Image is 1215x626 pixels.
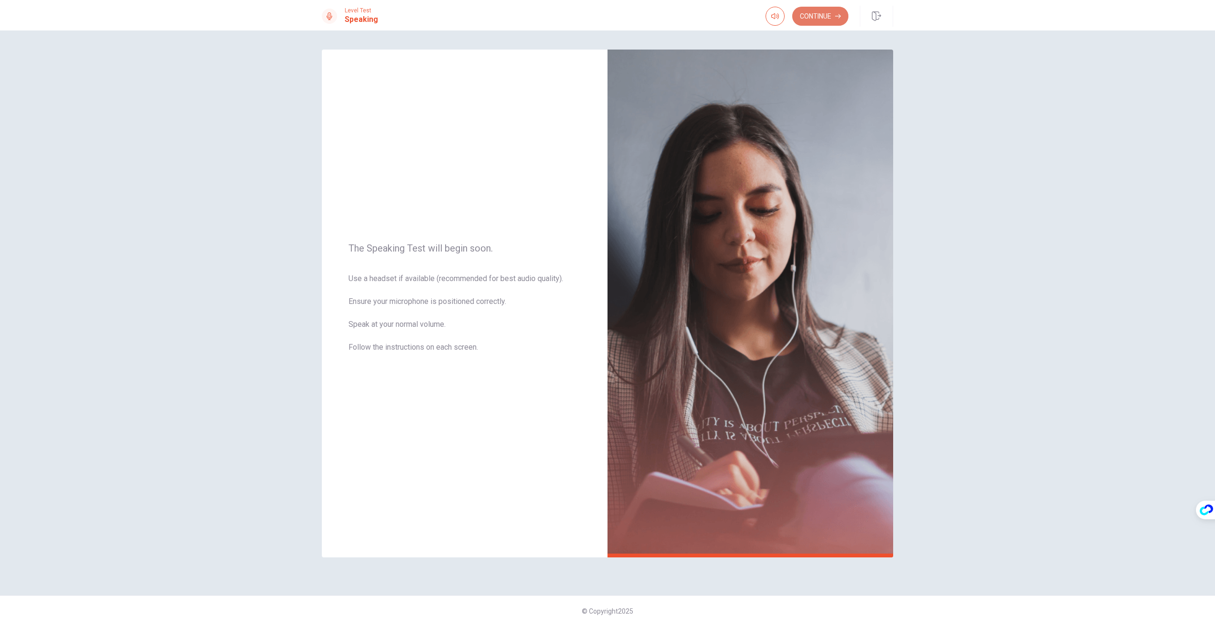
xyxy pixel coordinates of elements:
[792,7,848,26] button: Continue
[345,14,378,25] h1: Speaking
[349,273,581,364] span: Use a headset if available (recommended for best audio quality). Ensure your microphone is positi...
[349,242,581,254] span: The Speaking Test will begin soon.
[607,50,893,557] img: speaking intro
[345,7,378,14] span: Level Test
[582,607,633,615] span: © Copyright 2025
